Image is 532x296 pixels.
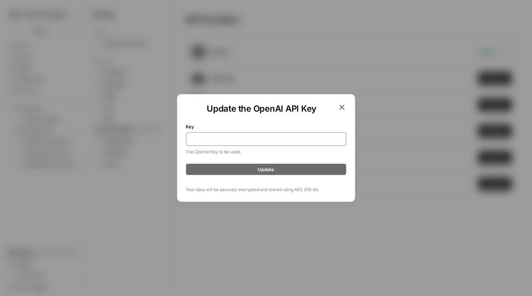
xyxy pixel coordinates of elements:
h1: Update the OpenAI API Key [186,103,338,114]
span: Update [258,166,274,173]
label: Key [186,123,346,130]
div: The OpenAI Key to be used. [186,149,346,155]
button: Update [186,164,346,175]
span: Your data will be securely encrypted and stored using AES 256-bit. [186,187,346,193]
